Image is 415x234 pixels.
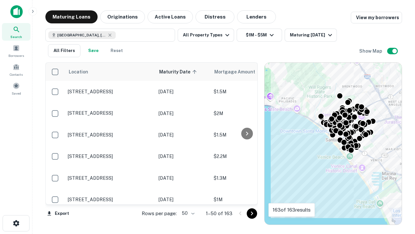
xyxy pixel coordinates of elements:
h6: Show Map [359,47,383,55]
p: 163 of 163 results [273,206,311,214]
span: Mortgage Amount [214,68,264,76]
p: [STREET_ADDRESS] [68,197,152,202]
th: Location [65,63,155,81]
button: Go to next page [247,208,257,219]
iframe: Chat Widget [383,182,415,213]
span: Search [10,34,22,39]
span: Contacts [10,72,23,77]
a: Search [2,23,30,41]
span: [GEOGRAPHIC_DATA], [GEOGRAPHIC_DATA], [GEOGRAPHIC_DATA] [57,32,106,38]
a: View my borrowers [351,12,402,23]
div: 0 0 [265,63,402,225]
button: Lenders [237,10,276,23]
p: $2M [214,110,279,117]
p: [STREET_ADDRESS] [68,153,152,159]
span: Maturity Date [159,68,199,76]
p: Rows per page: [142,210,177,217]
th: Mortgage Amount [210,63,282,81]
div: 50 [179,209,196,218]
button: All Property Types [178,29,234,42]
button: Originations [100,10,145,23]
button: All Filters [48,44,80,57]
p: [DATE] [159,131,207,138]
p: [DATE] [159,196,207,203]
p: [STREET_ADDRESS] [68,89,152,95]
a: Borrowers [2,42,30,59]
button: Maturing Loans [45,10,98,23]
p: [STREET_ADDRESS] [68,175,152,181]
a: Contacts [2,61,30,78]
span: Location [68,68,88,76]
span: Saved [12,91,21,96]
button: Export [45,209,71,218]
p: $1.5M [214,131,279,138]
p: [STREET_ADDRESS] [68,110,152,116]
button: Active Loans [148,10,193,23]
p: $1M [214,196,279,203]
p: 1–50 of 163 [206,210,232,217]
p: $2.2M [214,153,279,160]
p: [DATE] [159,153,207,160]
span: Borrowers [8,53,24,58]
p: $1.5M [214,88,279,95]
div: Maturing [DATE] [290,31,334,39]
button: Distress [196,10,234,23]
img: capitalize-icon.png [10,5,23,18]
p: [STREET_ADDRESS] [68,132,152,138]
p: [DATE] [159,175,207,182]
p: [DATE] [159,110,207,117]
button: [GEOGRAPHIC_DATA], [GEOGRAPHIC_DATA], [GEOGRAPHIC_DATA] [45,29,175,42]
p: [DATE] [159,88,207,95]
a: Saved [2,80,30,97]
th: Maturity Date [155,63,210,81]
button: Maturing [DATE] [285,29,337,42]
button: $1M - $5M [237,29,282,42]
p: $1.3M [214,175,279,182]
button: Save your search to get updates of matches that match your search criteria. [83,44,104,57]
button: Reset [106,44,127,57]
